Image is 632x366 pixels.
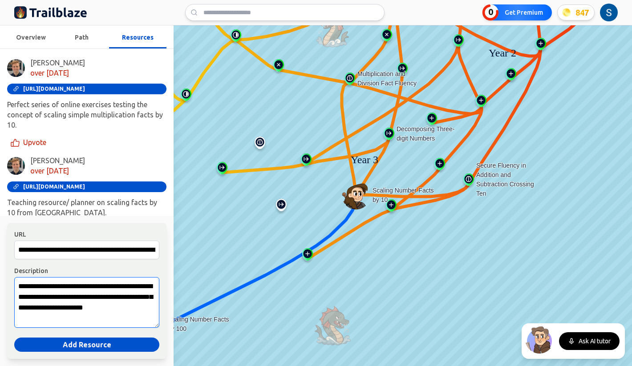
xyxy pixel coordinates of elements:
div: Year 2 [480,45,525,58]
img: North [525,325,554,354]
img: Decomposing Three-digit Numbers [382,128,396,144]
img: Number Line Reasoning with Three-digit Numbers [299,153,313,169]
div: Year 3 [342,152,387,165]
button: 0Get Premium [482,4,552,20]
span: [URL][DOMAIN_NAME] [23,184,85,190]
span: Path [75,34,89,41]
img: like icon [11,138,20,147]
img: Understanding Thousands and Hundreds [274,199,288,215]
img: Comprehensive Two-digit Number Calculations [433,158,447,174]
img: Secure Fluency in Addition and Subtraction Crossing Ten [462,173,476,189]
p: Perfect series of online exercises testing the concept of scaling simple multiplication facts by 10. [7,100,166,130]
img: Addition and Subtraction Crossing Ten [534,38,548,54]
span: Upvote [23,137,46,148]
label: URL [14,230,159,239]
img: Finding Unit Fractions of Quantities [229,29,243,45]
img: ACg8ocIjTQsrPCk1BYR15KH9_Ry1yPp0Z5Xv91DRL86k8IPLpWv0sg=s96-c [600,4,618,21]
img: Multiplication and Division Fact Fluency [343,72,357,88]
img: Number Line Reasoning for Two-digit Numbers [451,34,466,50]
img: Dividing Hundreds into Equal Parts [215,162,229,178]
span: over [DATE] [30,166,85,176]
span: 847 [575,6,589,19]
p: Teaching resource/ planner on scaling facts by 10 from [GEOGRAPHIC_DATA]. [7,197,166,218]
span: over [DATE] [30,68,85,78]
img: Scaling Number Facts by 10 [342,181,370,209]
div: Year 2 [480,45,525,61]
img: Adjusting Two-digit Numbers by Ones or Tens [474,95,488,111]
span: [PERSON_NAME] [30,156,85,166]
span: Overview [16,34,46,41]
img: Subtraction as Difference Calculation [504,68,518,84]
img: Columnar Addition and Subtraction [384,199,398,215]
img: Understanding Base Ten Relationships [395,63,409,79]
label: Description [14,266,159,275]
a: [URL][DOMAIN_NAME] [7,84,166,94]
button: Add Resource [14,338,159,352]
span: Resources [122,34,154,41]
img: Calculating Complements to 100 [425,113,439,129]
img: Fraction Placement on a Number Line [179,88,193,105]
img: Understanding Additive Relationships [300,248,315,264]
img: Multiplication and Division Problem Structures [380,29,394,45]
span: [PERSON_NAME] [30,58,85,68]
img: ACg8ocKS3fa0SWPEEQokA1qotJWNEVP28GE0CKCmiR8Sm7IVq3Bqz-Y=s96-c [7,157,25,175]
img: Multiplication and Division Fact Mastery [253,137,267,153]
button: Upvote [7,136,52,149]
span: [URL][DOMAIN_NAME] [23,86,85,92]
button: Ask AI tutor [559,332,620,350]
img: Solving Contextual Math Problems [271,59,286,75]
div: Year 3 [342,152,387,168]
img: Trailblaze Education Logo [14,5,87,20]
a: [URL][DOMAIN_NAME] [7,181,166,192]
img: ACg8ocKS3fa0SWPEEQokA1qotJWNEVP28GE0CKCmiR8Sm7IVq3Bqz-Y=s96-c [7,59,25,77]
